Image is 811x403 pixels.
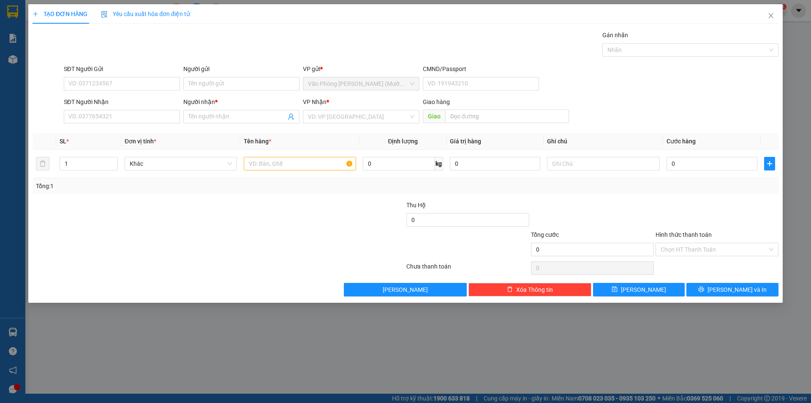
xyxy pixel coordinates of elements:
span: Văn Phòng Trần Phú (Mường Thanh) [308,77,414,90]
button: save[PERSON_NAME] [593,283,685,296]
div: CMND/Passport [423,64,539,74]
div: Người nhận [183,97,299,107]
span: Định lượng [388,138,418,145]
span: Tên hàng [244,138,271,145]
div: SĐT Người Gửi [64,64,180,74]
button: delete [36,157,49,170]
span: close [767,12,774,19]
div: Người gửi [183,64,299,74]
span: plus [33,11,38,17]
b: [DOMAIN_NAME] [71,32,116,39]
span: printer [698,286,704,293]
div: Chưa thanh toán [405,262,530,277]
span: Xóa Thông tin [516,285,553,294]
button: deleteXóa Thông tin [469,283,592,296]
img: logo.jpg [11,11,53,53]
img: icon [101,11,108,18]
span: plus [765,160,775,167]
input: VD: Bàn, Ghế [244,157,356,170]
span: Thu Hộ [406,202,426,208]
span: save [612,286,618,293]
button: [PERSON_NAME] [344,283,467,296]
th: Ghi chú [544,133,663,150]
span: Giá trị hàng [450,138,481,145]
li: (c) 2017 [71,40,116,51]
div: VP gửi [303,64,419,74]
span: Yêu cầu xuất hóa đơn điện tử [101,11,190,17]
input: Dọc đường [445,110,569,123]
span: Cước hàng [667,138,696,145]
span: VP Nhận [303,99,327,105]
span: Tổng cước [531,231,559,238]
button: plus [764,157,775,170]
input: Ghi Chú [547,157,660,170]
span: SL [60,138,66,145]
span: Giao [423,110,445,123]
span: [PERSON_NAME] [383,285,428,294]
span: kg [435,157,443,170]
div: Tổng: 1 [36,181,313,191]
input: 0 [450,157,541,170]
img: logo.jpg [92,11,112,31]
span: Giao hàng [423,99,450,105]
b: BIÊN NHẬN GỬI HÀNG [54,12,81,67]
span: Khác [130,157,232,170]
span: delete [507,286,513,293]
label: Hình thức thanh toán [656,231,712,238]
span: Đơn vị tính [125,138,156,145]
div: SĐT Người Nhận [64,97,180,107]
button: Close [759,4,783,28]
label: Gán nhãn [602,32,628,38]
b: [PERSON_NAME] [11,55,48,94]
span: [PERSON_NAME] và In [708,285,767,294]
button: printer[PERSON_NAME] và In [687,283,778,296]
span: TẠO ĐƠN HÀNG [33,11,87,17]
span: user-add [288,113,295,120]
span: [PERSON_NAME] [621,285,667,294]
